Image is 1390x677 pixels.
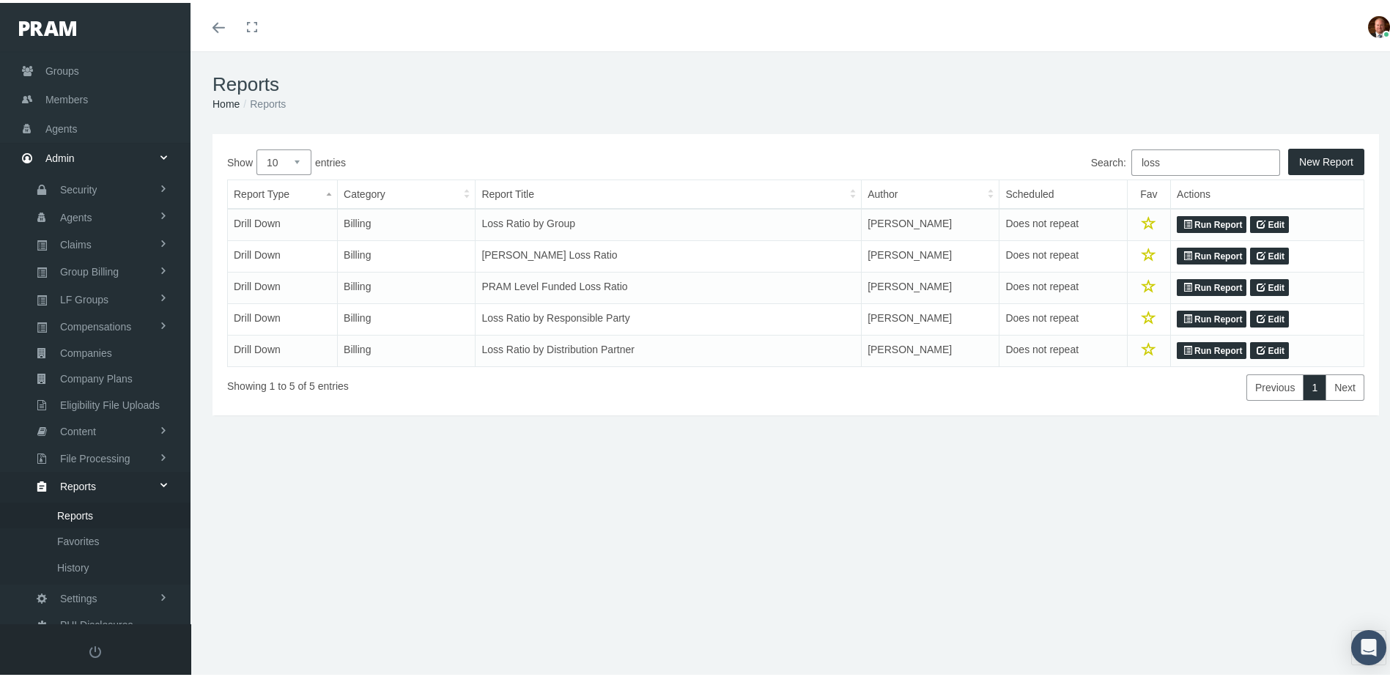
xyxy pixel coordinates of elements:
[45,54,79,82] span: Groups
[476,206,862,238] td: Loss Ratio by Group
[862,333,999,364] td: [PERSON_NAME]
[1368,13,1390,35] img: S_Profile_Picture_693.jpg
[862,177,999,207] th: Author: activate to sort column ascending
[1127,177,1170,207] th: Fav
[862,206,999,238] td: [PERSON_NAME]
[1250,308,1289,325] a: Edit
[999,270,1127,301] td: Does not repeat
[476,301,862,333] td: Loss Ratio by Responsible Party
[60,202,92,227] span: Agents
[228,206,338,238] td: Drill Down
[999,238,1127,270] td: Does not repeat
[999,177,1127,207] th: Scheduled
[60,390,160,415] span: Eligibility File Uploads
[1177,308,1246,325] a: Run Report
[212,70,1379,93] h1: Reports
[338,238,476,270] td: Billing
[60,416,96,441] span: Content
[256,147,311,172] select: Showentries
[228,238,338,270] td: Drill Down
[60,471,96,496] span: Reports
[862,270,999,301] td: [PERSON_NAME]
[338,206,476,238] td: Billing
[228,177,338,207] th: Report Type: activate to sort column descending
[1250,276,1289,294] a: Edit
[1171,177,1364,207] th: Actions
[1326,371,1364,398] a: Next
[1246,371,1304,398] a: Previous
[1288,146,1364,172] button: New Report
[19,18,76,33] img: PRAM_20_x_78.png
[228,270,338,301] td: Drill Down
[999,333,1127,364] td: Does not repeat
[57,500,93,525] span: Reports
[476,177,862,207] th: Report Title: activate to sort column ascending
[1250,339,1289,357] a: Edit
[338,177,476,207] th: Category: activate to sort column ascending
[1250,213,1289,231] a: Edit
[1177,245,1246,262] a: Run Report
[338,333,476,364] td: Billing
[57,526,100,551] span: Favorites
[45,112,78,140] span: Agents
[228,301,338,333] td: Drill Down
[60,284,108,309] span: LF Groups
[862,238,999,270] td: [PERSON_NAME]
[999,206,1127,238] td: Does not repeat
[60,583,97,608] span: Settings
[212,95,240,107] a: Home
[1351,627,1386,662] div: Open Intercom Messenger
[1250,245,1289,262] a: Edit
[60,256,119,281] span: Group Billing
[1177,276,1246,294] a: Run Report
[60,338,112,363] span: Companies
[60,174,97,199] span: Security
[60,363,133,388] span: Company Plans
[862,301,999,333] td: [PERSON_NAME]
[45,83,88,111] span: Members
[227,147,796,172] label: Show entries
[240,93,286,109] li: Reports
[45,141,75,169] span: Admin
[60,229,92,254] span: Claims
[476,238,862,270] td: [PERSON_NAME] Loss Ratio
[1131,147,1280,173] input: Search:
[57,552,89,577] span: History
[60,443,130,468] span: File Processing
[228,333,338,364] td: Drill Down
[338,270,476,301] td: Billing
[1177,213,1246,231] a: Run Report
[476,270,862,301] td: PRAM Level Funded Loss Ratio
[60,311,131,336] span: Compensations
[1177,339,1246,357] a: Run Report
[796,147,1280,173] label: Search:
[1303,371,1326,398] a: 1
[476,333,862,364] td: Loss Ratio by Distribution Partner
[338,301,476,333] td: Billing
[60,610,133,635] span: PHI Disclosures
[999,301,1127,333] td: Does not repeat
